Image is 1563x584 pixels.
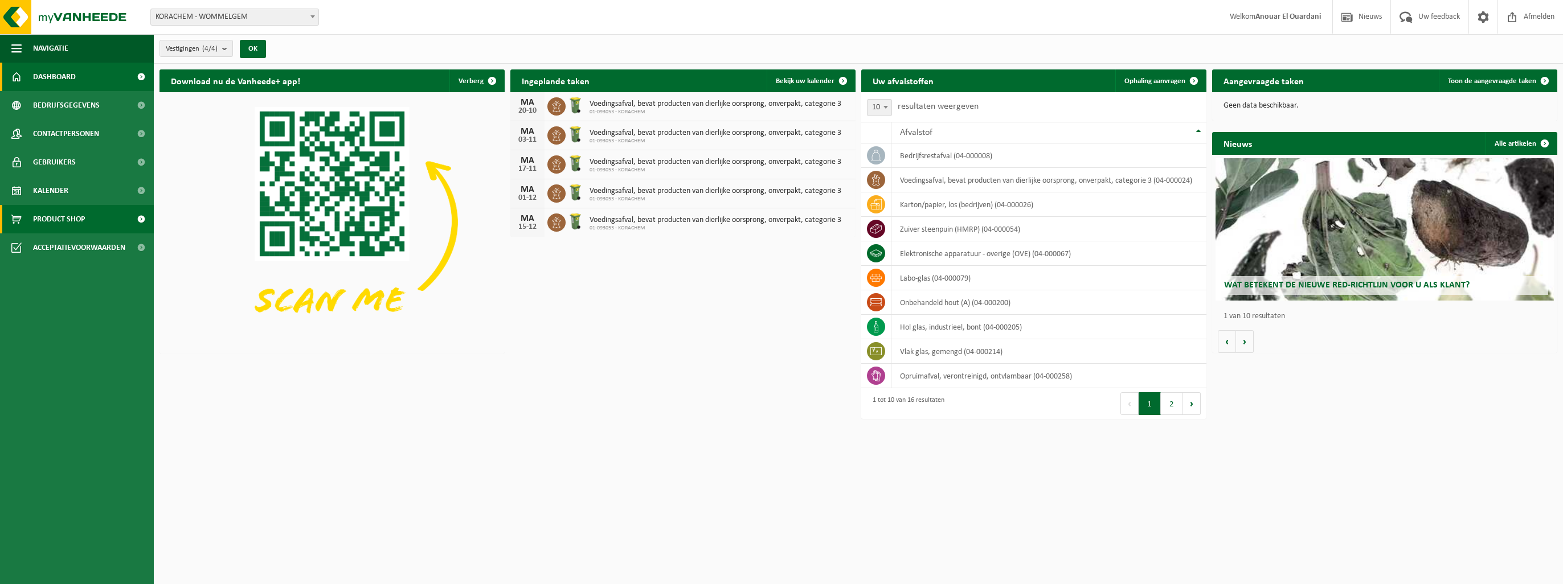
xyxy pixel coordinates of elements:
[166,40,218,57] span: Vestigingen
[449,69,504,92] button: Verberg
[33,91,100,120] span: Bedrijfsgegevens
[510,69,601,92] h2: Ingeplande taken
[590,216,841,225] span: Voedingsafval, bevat producten van dierlijke oorsprong, onverpakt, categorie 3
[516,127,539,136] div: MA
[891,217,1206,241] td: zuiver steenpuin (HMRP) (04-000054)
[1212,69,1315,92] h2: Aangevraagde taken
[1161,392,1183,415] button: 2
[566,183,585,202] img: WB-0140-HPE-GN-50
[891,364,1206,388] td: opruimafval, verontreinigd, ontvlambaar (04-000258)
[891,290,1206,315] td: onbehandeld hout (A) (04-000200)
[516,223,539,231] div: 15-12
[33,34,68,63] span: Navigatie
[1236,330,1254,353] button: Volgende
[776,77,834,85] span: Bekijk uw kalender
[867,391,944,416] div: 1 tot 10 van 16 resultaten
[459,77,484,85] span: Verberg
[33,63,76,91] span: Dashboard
[891,192,1206,217] td: karton/papier, los (bedrijven) (04-000026)
[566,154,585,173] img: WB-0140-HPE-GN-50
[1212,132,1263,154] h2: Nieuws
[590,138,841,145] span: 01-093053 - KORACHEM
[891,339,1206,364] td: vlak glas, gemengd (04-000214)
[861,69,945,92] h2: Uw afvalstoffen
[1218,330,1236,353] button: Vorige
[202,45,218,52] count: (4/4)
[898,102,979,111] label: resultaten weergeven
[516,156,539,165] div: MA
[891,168,1206,192] td: voedingsafval, bevat producten van dierlijke oorsprong, onverpakt, categorie 3 (04-000024)
[1448,77,1536,85] span: Toon de aangevraagde taken
[590,100,841,109] span: Voedingsafval, bevat producten van dierlijke oorsprong, onverpakt, categorie 3
[590,187,841,196] span: Voedingsafval, bevat producten van dierlijke oorsprong, onverpakt, categorie 3
[767,69,854,92] a: Bekijk uw kalender
[1115,69,1205,92] a: Ophaling aanvragen
[590,109,841,116] span: 01-093053 - KORACHEM
[150,9,319,26] span: KORACHEM - WOMMELGEM
[516,185,539,194] div: MA
[1124,77,1185,85] span: Ophaling aanvragen
[516,107,539,115] div: 20-10
[900,128,932,137] span: Afvalstof
[33,205,85,233] span: Product Shop
[516,165,539,173] div: 17-11
[516,194,539,202] div: 01-12
[159,40,233,57] button: Vestigingen(4/4)
[33,148,76,176] span: Gebruikers
[159,69,312,92] h2: Download nu de Vanheede+ app!
[516,136,539,144] div: 03-11
[159,92,505,351] img: Download de VHEPlus App
[1224,102,1546,110] p: Geen data beschikbaar.
[1216,158,1554,301] a: Wat betekent de nieuwe RED-richtlijn voor u als klant?
[151,9,318,25] span: KORACHEM - WOMMELGEM
[1120,392,1139,415] button: Previous
[891,266,1206,290] td: labo-glas (04-000079)
[891,315,1206,339] td: hol glas, industrieel, bont (04-000205)
[1224,312,1552,320] p: 1 van 10 resultaten
[566,96,585,115] img: WB-0140-HPE-GN-50
[590,196,841,203] span: 01-093053 - KORACHEM
[1183,392,1201,415] button: Next
[516,98,539,107] div: MA
[1224,281,1470,290] span: Wat betekent de nieuwe RED-richtlijn voor u als klant?
[1439,69,1556,92] a: Toon de aangevraagde taken
[33,233,125,262] span: Acceptatievoorwaarden
[1486,132,1556,155] a: Alle artikelen
[891,143,1206,168] td: bedrijfsrestafval (04-000008)
[240,40,266,58] button: OK
[33,120,99,148] span: Contactpersonen
[867,99,892,116] span: 10
[590,129,841,138] span: Voedingsafval, bevat producten van dierlijke oorsprong, onverpakt, categorie 3
[1255,13,1321,21] strong: Anouar El Ouardani
[566,125,585,144] img: WB-0140-HPE-GN-50
[1139,392,1161,415] button: 1
[516,214,539,223] div: MA
[590,158,841,167] span: Voedingsafval, bevat producten van dierlijke oorsprong, onverpakt, categorie 3
[868,100,891,116] span: 10
[33,176,68,205] span: Kalender
[590,167,841,174] span: 01-093053 - KORACHEM
[566,212,585,231] img: WB-0140-HPE-GN-50
[590,225,841,232] span: 01-093053 - KORACHEM
[891,241,1206,266] td: elektronische apparatuur - overige (OVE) (04-000067)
